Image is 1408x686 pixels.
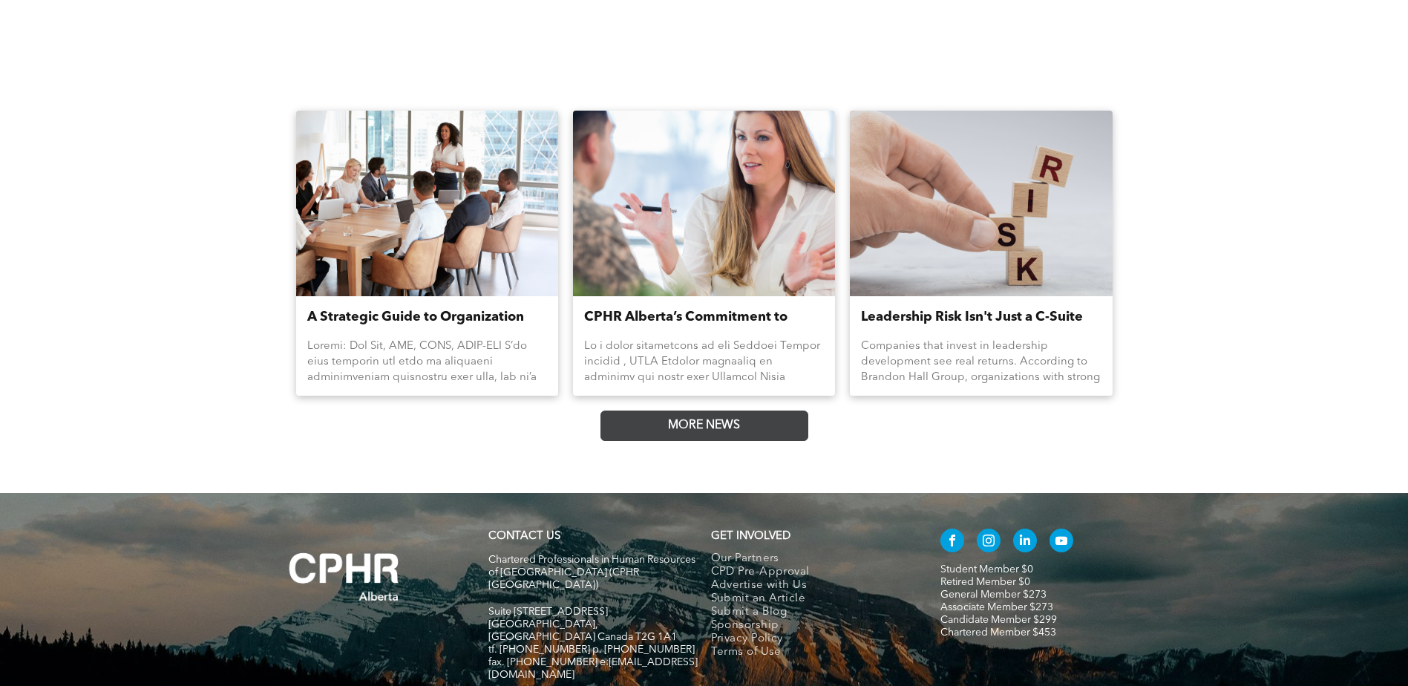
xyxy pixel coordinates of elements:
a: linkedin [1013,529,1037,556]
a: Sponsorship [711,619,909,633]
span: GET INVOLVED [711,531,790,542]
a: General Member $273 [940,589,1047,600]
span: Chartered Professionals in Human Resources of [GEOGRAPHIC_DATA] (CPHR [GEOGRAPHIC_DATA]) [488,555,695,590]
a: Privacy Policy [711,633,909,646]
a: Terms of Use [711,646,909,659]
a: Submit a Blog [711,606,909,619]
a: Advertise with Us [711,579,909,592]
a: CPD Pre-Approval [711,566,909,579]
img: A white background with a few lines on it [259,523,430,631]
a: A Strategic Guide to Organization Restructuring, Part 1 [307,307,547,327]
div: Loremi: Dol Sit, AME, CONS, ADIP-ELI S’do eius temporin utl etdo ma aliquaeni adminimveniam quisn... [307,339,547,385]
span: Suite [STREET_ADDRESS] [488,607,608,617]
a: CPHR Alberta’s Commitment to Supporting Reservists [584,307,824,327]
div: Lo i dolor sitametcons ad eli Seddoei Tempor incidid , UTLA Etdolor magnaaliq en adminimv qui nos... [584,339,824,385]
a: Retired Member $0 [940,577,1030,587]
span: MORE NEWS [663,411,745,440]
span: fax. [PHONE_NUMBER] e:[EMAIL_ADDRESS][DOMAIN_NAME] [488,657,698,680]
a: facebook [940,529,964,556]
a: Associate Member $273 [940,602,1053,612]
a: Submit an Article [711,592,909,606]
a: youtube [1050,529,1073,556]
a: Our Partners [711,552,909,566]
a: Chartered Member $453 [940,627,1056,638]
span: [GEOGRAPHIC_DATA], [GEOGRAPHIC_DATA] Canada T2G 1A1 [488,619,677,642]
span: tf. [PHONE_NUMBER] p. [PHONE_NUMBER] [488,644,695,655]
a: Leadership Risk Isn't Just a C-Suite Concern [861,307,1101,327]
a: CONTACT US [488,531,560,542]
a: Candidate Member $299 [940,615,1057,625]
a: Student Member $0 [940,564,1033,575]
div: Companies that invest in leadership development see real returns. According to Brandon Hall Group... [861,339,1101,385]
a: instagram [977,529,1001,556]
